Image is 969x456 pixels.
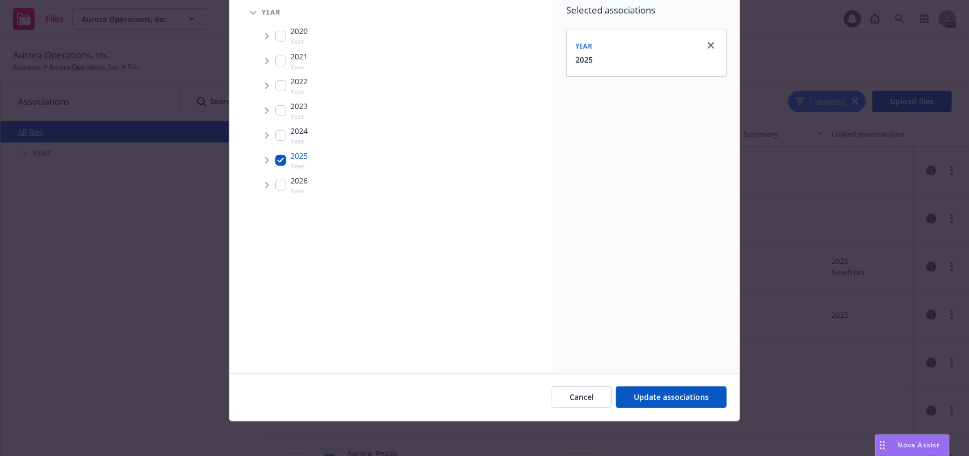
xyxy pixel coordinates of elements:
[290,175,308,186] span: 2026
[290,137,308,146] span: Year
[290,161,308,171] span: Year
[876,435,889,455] div: Drag to move
[575,54,593,65] button: 2025
[290,76,308,87] span: 2022
[552,386,612,408] button: Cancel
[875,434,950,456] button: Nova Assist
[290,87,308,96] span: Year
[290,100,308,112] span: 2023
[290,51,308,62] span: 2021
[575,42,592,51] span: Year
[290,37,308,46] span: Year
[290,112,308,121] span: Year
[290,62,308,71] span: Year
[898,440,940,450] span: Nova Assist
[616,386,727,408] button: Update associations
[290,125,308,137] span: 2024
[262,9,281,16] span: Year
[290,25,308,37] span: 2020
[566,4,727,17] span: Selected associations
[704,39,717,52] a: close
[229,2,553,198] div: Tree Example
[634,392,709,402] span: Update associations
[290,150,308,161] span: 2025
[290,186,308,195] span: Year
[570,392,594,402] span: Cancel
